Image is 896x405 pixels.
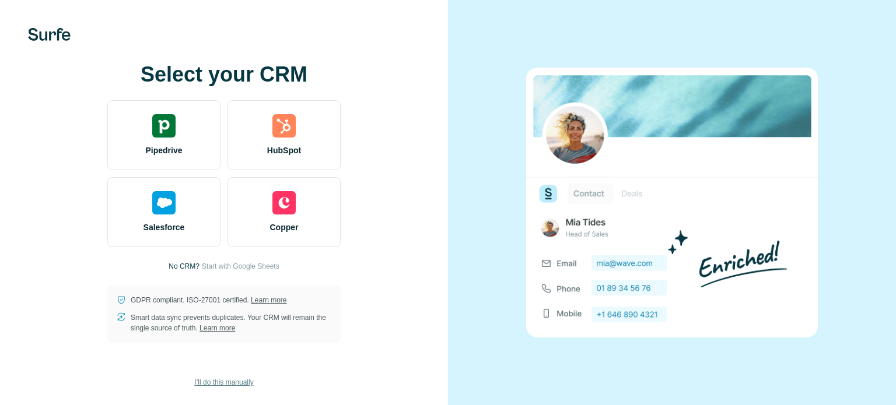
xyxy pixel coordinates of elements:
img: pipedrive's logo [152,114,176,138]
button: Start with Google Sheets [202,261,279,272]
img: none image [526,68,818,337]
h1: Select your CRM [107,63,341,86]
img: salesforce's logo [152,191,176,214]
span: I’ll do this manually [194,377,253,388]
button: I’ll do this manually [186,374,261,391]
img: copper's logo [272,191,296,214]
a: Learn more [199,324,235,332]
span: Copper [270,221,299,233]
span: Pipedrive [145,145,182,156]
span: Salesforce [143,221,185,233]
a: Learn more [251,296,286,304]
p: Smart data sync prevents duplicates. Your CRM will remain the single source of truth. [131,312,331,333]
p: GDPR compliant. ISO-27001 certified. [131,295,286,305]
img: hubspot's logo [272,114,296,138]
p: No CRM? [169,261,199,272]
img: Surfe's logo [28,28,71,41]
span: HubSpot [267,145,301,156]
